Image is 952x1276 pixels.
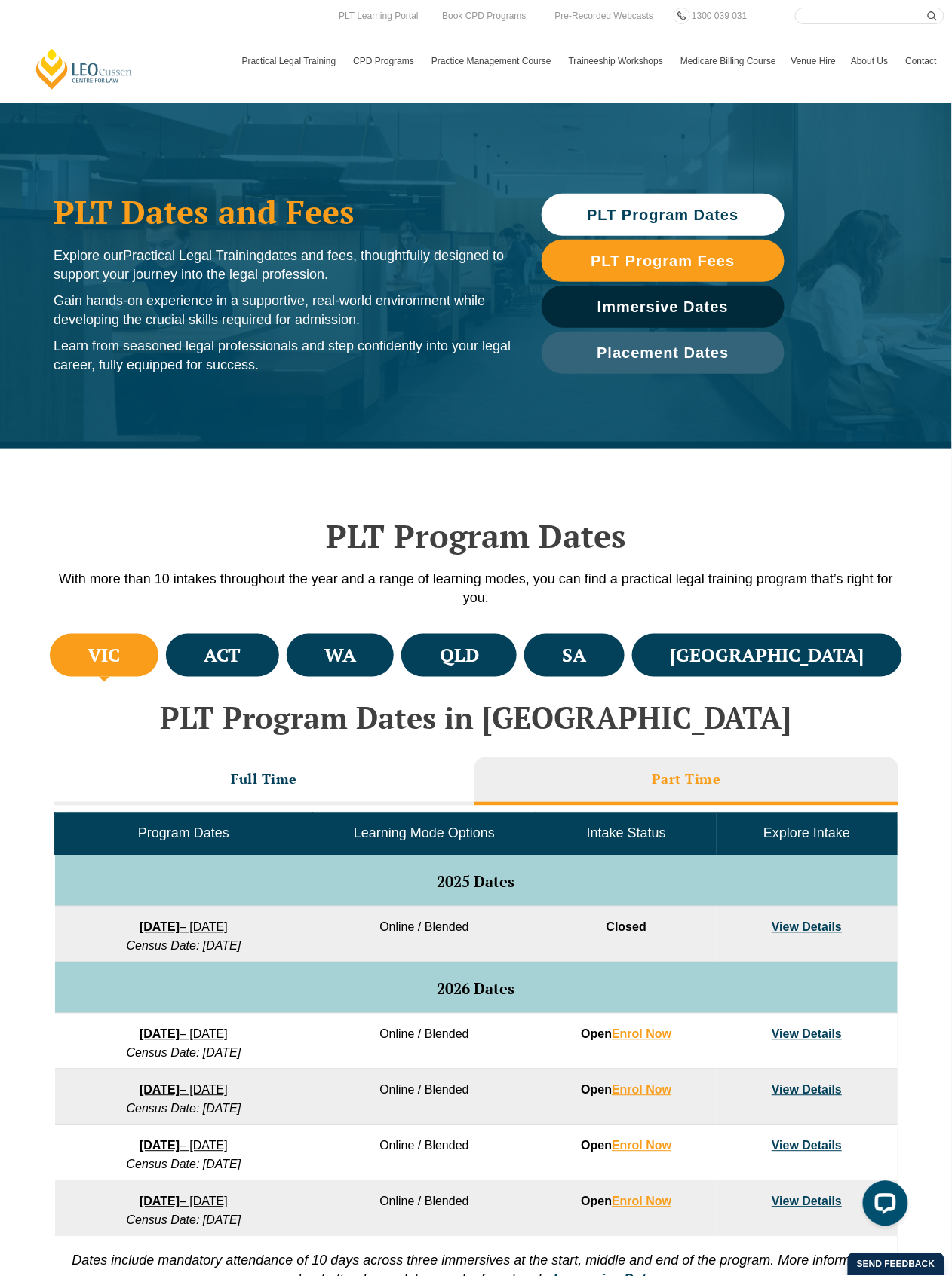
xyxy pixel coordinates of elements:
td: Online / Blended [312,1125,536,1181]
h3: Full Time [231,771,297,788]
h4: ACT [204,643,241,668]
a: Contact [898,39,944,83]
iframe: LiveChat chat widget [851,1175,914,1238]
span: Explore Intake [763,826,850,841]
h4: QLD [440,643,479,668]
h3: Part Time [652,771,721,788]
a: CPD Programs [345,39,424,83]
span: 1300 039 031 [692,11,747,21]
h4: SA [563,643,587,668]
span: Intake Status [587,826,666,841]
td: Online / Blended [312,1181,536,1237]
a: Enrol Now [612,1140,671,1152]
strong: [DATE] [140,1028,180,1041]
td: Online / Blended [312,1069,536,1125]
a: View Details [772,1140,842,1152]
a: [DATE]– [DATE] [140,1140,228,1152]
strong: [DATE] [140,1140,180,1152]
a: PLT Program Fees [542,240,785,282]
span: PLT Program Fees [591,253,735,268]
span: Learning Mode Options [354,826,495,841]
a: Practical Legal Training [235,39,346,83]
strong: Open [581,1195,671,1208]
p: Gain hands-on experience in a supportive, real-world environment while developing the crucial ski... [54,292,511,329]
td: Online / Blended [312,1014,536,1069]
span: Immersive Dates [597,299,729,314]
span: 2026 Dates [438,979,515,999]
a: Enrol Now [612,1084,671,1097]
strong: [DATE] [140,921,180,934]
em: Census Date: [DATE] [127,1214,241,1227]
a: View Details [772,921,842,934]
p: Explore our dates and fees, thoughtfully designed to support your journey into the legal profession. [54,246,511,284]
a: Placement Dates [542,332,785,374]
a: Practice Management Course [424,39,561,83]
h4: VIC [88,643,120,668]
a: Enrol Now [612,1028,671,1041]
a: Enrol Now [612,1195,671,1208]
strong: [DATE] [140,1084,180,1097]
a: [DATE]– [DATE] [140,1195,228,1208]
a: [PERSON_NAME] Centre for Law [34,47,134,90]
a: Traineeship Workshops [561,39,673,83]
a: PLT Program Dates [542,194,785,236]
a: Venue Hire [784,39,843,83]
em: Census Date: [DATE] [127,1047,241,1060]
a: View Details [772,1028,842,1041]
span: Program Dates [138,826,229,841]
span: 2025 Dates [438,872,515,892]
h4: [GEOGRAPHIC_DATA] [671,643,864,668]
h1: PLT Dates and Fees [54,193,511,231]
a: Book CPD Programs [438,8,530,24]
a: [DATE]– [DATE] [140,1028,228,1041]
td: Online / Blended [312,907,536,962]
span: Closed [607,921,646,934]
strong: Open [581,1084,671,1097]
h2: PLT Program Dates in [GEOGRAPHIC_DATA] [46,702,906,735]
a: PLT Learning Portal [335,8,422,24]
h4: WA [324,643,356,668]
a: Immersive Dates [542,286,785,328]
span: PLT Program Dates [587,207,739,222]
em: Census Date: [DATE] [127,940,241,953]
strong: Open [581,1140,671,1152]
a: [DATE]– [DATE] [140,1084,228,1097]
a: 1300 039 031 [688,8,751,24]
a: About Us [843,39,898,83]
a: View Details [772,1195,842,1208]
a: Pre-Recorded Webcasts [551,8,658,24]
p: With more than 10 intakes throughout the year and a range of learning modes, you can find a pract... [46,570,906,607]
h2: PLT Program Dates [46,517,906,555]
a: View Details [772,1084,842,1097]
em: Census Date: [DATE] [127,1158,241,1171]
a: [DATE]– [DATE] [140,921,228,934]
span: Placement Dates [597,345,729,360]
p: Learn from seasoned legal professionals and step confidently into your legal career, fully equipp... [54,337,511,375]
span: Practical Legal Training [123,248,264,263]
a: Medicare Billing Course [673,39,784,83]
strong: Open [581,1028,671,1041]
em: Census Date: [DATE] [127,1103,241,1115]
strong: [DATE] [140,1195,180,1208]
